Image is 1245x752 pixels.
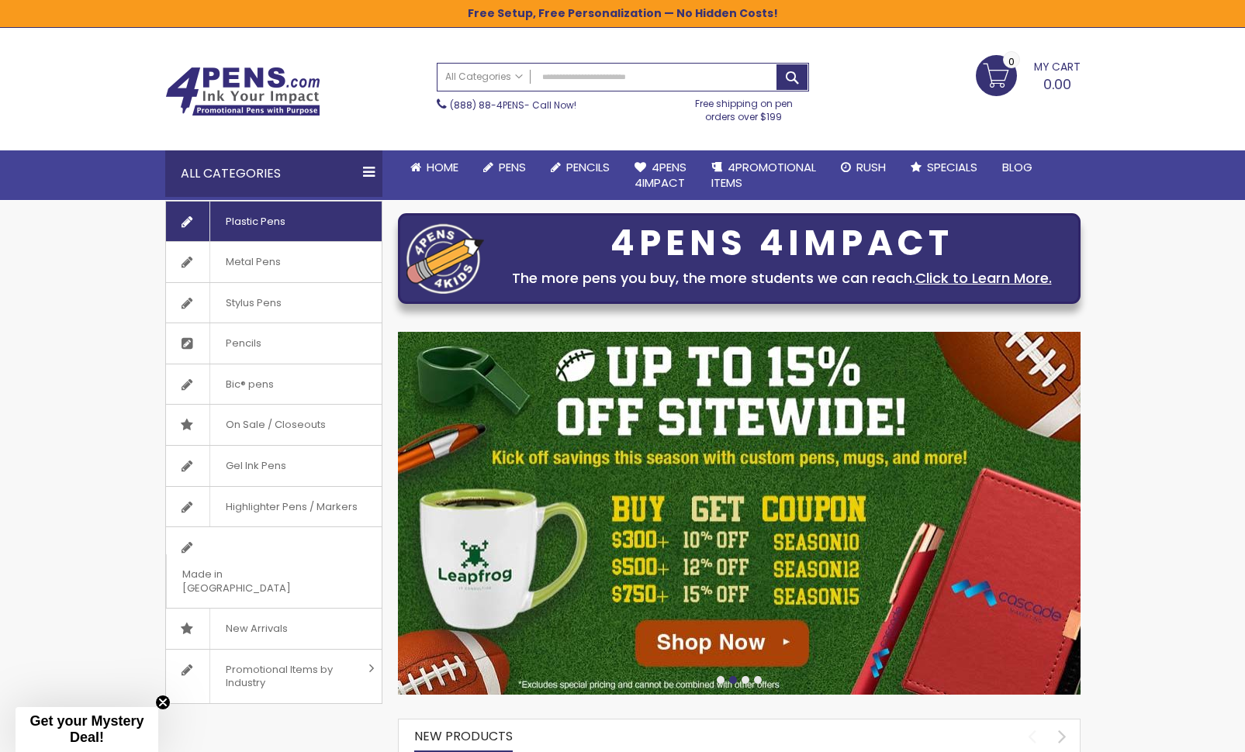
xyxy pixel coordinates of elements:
span: Rush [856,159,886,175]
span: Specials [927,159,977,175]
a: 4Pens4impact [622,150,699,201]
a: Specials [898,150,990,185]
a: Metal Pens [166,242,382,282]
span: Metal Pens [209,242,296,282]
a: Pencils [166,323,382,364]
div: 4PENS 4IMPACT [492,227,1072,260]
a: Gel Ink Pens [166,446,382,486]
a: 4PROMOTIONALITEMS [699,150,828,201]
a: Click to Learn More. [915,268,1052,288]
div: Free shipping on pen orders over $199 [679,91,809,122]
div: All Categories [165,150,382,197]
span: Stylus Pens [209,283,297,323]
span: - Call Now! [450,98,576,112]
span: 4Pens 4impact [635,159,686,191]
span: Pencils [209,323,277,364]
a: All Categories [437,64,531,89]
span: Get your Mystery Deal! [29,713,144,745]
div: The more pens you buy, the more students we can reach. [492,267,1072,289]
a: New Arrivals [166,609,382,649]
div: Get your Mystery Deal!Close teaser [16,707,158,752]
span: Home [427,159,458,175]
span: Highlighter Pens / Markers [209,487,373,527]
button: Close teaser [155,695,171,710]
a: Blog [990,150,1045,185]
img: four_pen_logo.png [406,223,484,294]
span: 0.00 [1043,74,1071,94]
span: New Arrivals [209,609,303,649]
a: 0.00 0 [976,55,1081,94]
span: Promotional Items by Industry [209,650,363,703]
span: Bic® pens [209,364,289,405]
span: 4PROMOTIONAL ITEMS [711,159,816,191]
a: Promotional Items by Industry [166,650,382,703]
span: Made in [GEOGRAPHIC_DATA] [166,554,343,608]
span: Blog [1002,159,1032,175]
span: 0 [1008,54,1015,69]
a: Plastic Pens [166,202,382,242]
img: 4Pens Custom Pens and Promotional Products [165,67,320,116]
span: Plastic Pens [209,202,301,242]
a: Pens [471,150,538,185]
a: (888) 88-4PENS [450,98,524,112]
a: Pencils [538,150,622,185]
a: Home [398,150,471,185]
span: Gel Ink Pens [209,446,302,486]
a: Rush [828,150,898,185]
a: Stylus Pens [166,283,382,323]
span: New Products [414,727,513,745]
span: On Sale / Closeouts [209,405,341,445]
span: Pencils [566,159,610,175]
a: Highlighter Pens / Markers [166,487,382,527]
a: On Sale / Closeouts [166,405,382,445]
span: Pens [499,159,526,175]
a: Bic® pens [166,364,382,405]
a: Made in [GEOGRAPHIC_DATA] [166,527,382,608]
span: All Categories [445,71,523,83]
